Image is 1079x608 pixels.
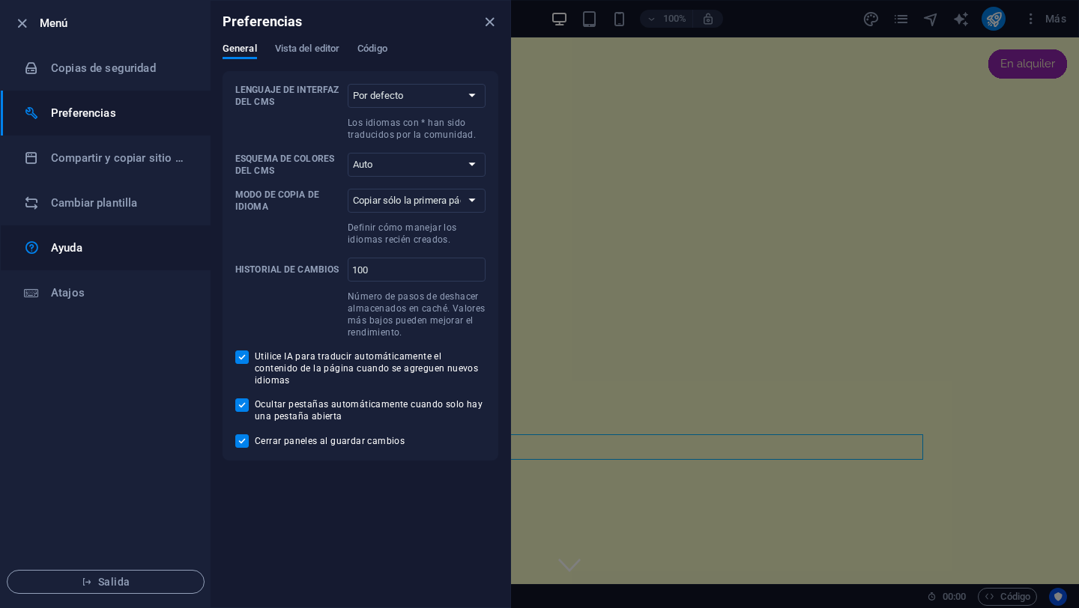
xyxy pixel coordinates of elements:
[348,258,486,282] input: Historial de cambiosNúmero de pasos de deshacer almacenados en caché. Valores más bajos pueden me...
[235,189,319,212] font: Modo de copia de idioma
[34,529,53,532] button: 2
[348,153,486,177] select: Esquema de colores del CMS
[51,61,156,75] font: Copias de seguridad
[348,84,486,108] select: Lenguaje de interfaz del CMSLos idiomas con * han sido traducidos por la comunidad.
[275,43,340,54] font: Vista del editor
[348,291,486,338] font: Número de pasos de deshacer almacenados en caché. Valores más bajos pueden mejorar el rendimiento.
[255,436,405,446] font: Cerrar paneles al guardar cambios
[348,118,476,140] font: Los idiomas con * han sido traducidos por la comunidad.
[255,351,478,386] font: Utilice IA para traducir automáticamente el contenido de la página cuando se agreguen nuevos idiomas
[357,43,387,54] font: Código
[480,13,498,31] button: cerca
[235,153,334,176] font: Esquema de colores del CMS
[348,222,457,245] font: Definir cómo manejar los idiomas recién creados.
[223,43,257,54] font: General
[51,241,82,255] font: Ayuda
[51,196,137,210] font: Cambiar plantilla
[40,16,68,30] font: Menú
[1,225,211,270] a: Ayuda
[34,546,53,550] button: 3
[51,286,85,300] font: Atajos
[34,512,53,516] button: 1
[98,576,130,588] font: Salida
[223,43,498,71] div: Preferencias
[7,570,205,594] button: Salida
[223,13,303,29] font: Preferencias
[235,264,339,275] font: Historial de cambios
[235,85,339,107] font: Lenguaje de interfaz del CMS
[255,399,483,422] font: Ocultar pestañas automáticamente cuando solo hay una pestaña abierta
[51,151,196,165] font: Compartir y copiar sitio web
[348,189,486,213] select: Modo de copia de idiomaDefinir cómo manejar los idiomas recién creados.
[51,106,116,120] font: Preferencias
